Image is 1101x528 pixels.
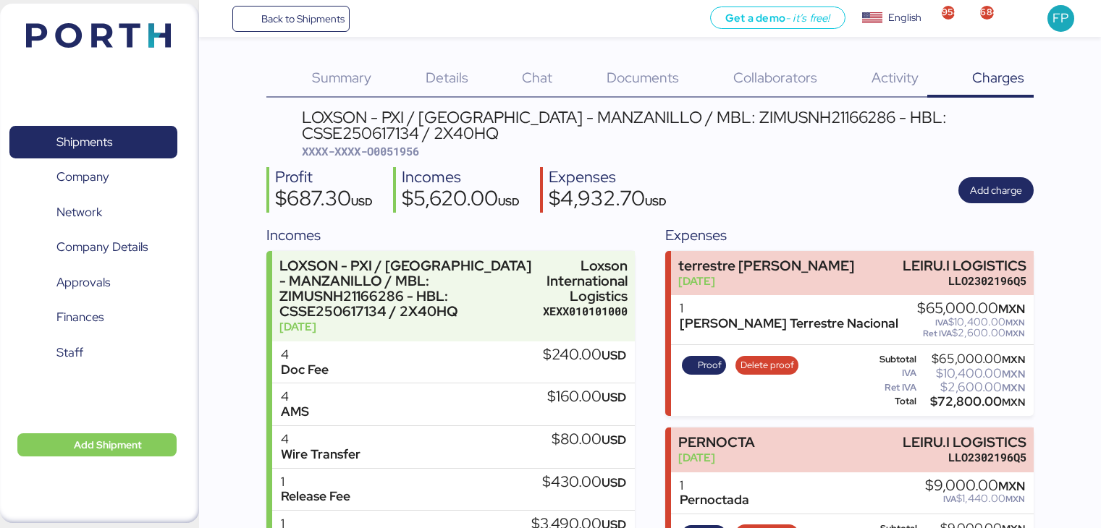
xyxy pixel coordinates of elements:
div: $10,400.00 [917,317,1025,328]
button: Proof [682,356,727,375]
span: USD [645,195,667,208]
div: 1 [680,478,749,493]
span: Company Details [56,237,148,257]
span: Ret IVA [923,328,952,339]
div: LLO2302196Q5 [903,273,1026,289]
span: MXN [998,478,1025,494]
a: Company [9,161,177,194]
div: $65,000.00 [917,301,1025,317]
div: terrestre [PERSON_NAME] [678,258,854,273]
span: Back to Shipments [261,10,345,27]
div: Subtotal [869,354,916,365]
span: Charges [972,68,1024,87]
div: Incomes [266,224,634,246]
span: MXN [1002,367,1025,380]
div: Release Fee [281,489,350,504]
button: Add Shipment [17,433,177,456]
div: Loxson International Logistics [543,258,628,304]
span: FP [1053,9,1068,27]
div: 4 [281,389,309,404]
div: $687.30 [275,188,373,213]
span: Shipments [56,132,112,153]
span: XXXX-XXXX-O0051956 [302,144,419,158]
span: Details [426,68,468,87]
div: 4 [281,347,329,362]
button: Menu [208,7,232,31]
div: AMS [281,404,309,420]
a: Back to Shipments [232,6,350,32]
div: 1 [281,474,350,490]
div: [PERSON_NAME] Terrestre Nacional [680,316,898,331]
div: LOXSON - PXI / [GEOGRAPHIC_DATA] - MANZANILLO / MBL: ZIMUSNH21166286 - HBL: CSSE250617134 / 2X40HQ [279,258,536,320]
span: MXN [1005,317,1025,328]
div: Total [869,396,916,406]
a: Network [9,196,177,229]
a: Finances [9,301,177,334]
div: $10,400.00 [919,368,1025,379]
span: Summary [312,68,371,87]
div: LOXSON - PXI / [GEOGRAPHIC_DATA] - MANZANILLO / MBL: ZIMUSNH21166286 - HBL: CSSE250617134 / 2X40HQ [302,109,1034,142]
div: [DATE] [279,319,536,334]
span: MXN [1002,396,1025,409]
span: Collaborators [733,68,817,87]
div: $240.00 [543,347,626,363]
button: Add charge [958,177,1034,203]
div: English [888,10,921,25]
span: Add Shipment [74,436,142,454]
div: $65,000.00 [919,354,1025,365]
span: IVA [935,317,948,328]
span: Proof [698,357,722,373]
div: $5,620.00 [402,188,520,213]
div: Ret IVA [869,383,916,393]
span: MXN [1002,381,1025,394]
span: USD [602,389,626,405]
span: Network [56,202,102,223]
span: Staff [56,342,83,363]
div: $430.00 [542,474,626,490]
a: Company Details [9,231,177,264]
span: MXN [1002,353,1025,366]
span: Add charge [970,182,1022,199]
div: LEIRU.I LOGISTICS [903,435,1026,450]
div: Expenses [549,167,667,188]
div: $4,932.70 [549,188,667,213]
div: 4 [281,432,360,447]
span: USD [602,474,626,490]
a: Staff [9,336,177,370]
span: Documents [607,68,679,87]
div: XEXX010101000 [543,304,628,319]
div: $1,440.00 [925,493,1025,504]
span: Finances [56,307,104,328]
span: MXN [998,301,1025,317]
div: Pernoctada [680,493,749,508]
div: $9,000.00 [925,478,1025,494]
a: Shipments [9,126,177,159]
div: Incomes [402,167,520,188]
div: [DATE] [678,273,854,289]
a: Approvals [9,266,177,299]
span: Chat [522,68,552,87]
span: IVA [943,493,956,505]
div: Profit [275,167,373,188]
span: USD [351,195,373,208]
div: [DATE] [678,450,755,465]
div: LEIRU.I LOGISTICS [903,258,1026,273]
div: 1 [680,301,898,316]
div: Expenses [665,224,1033,246]
span: USD [602,347,626,363]
span: Activity [872,68,919,87]
div: PERNOCTA [678,435,755,450]
div: $2,600.00 [917,328,1025,338]
div: IVA [869,368,916,378]
span: Approvals [56,272,110,293]
div: Wire Transfer [281,447,360,462]
div: $2,600.00 [919,382,1025,393]
span: MXN [1005,493,1025,505]
span: USD [602,432,626,448]
span: Company [56,166,109,187]
span: MXN [1005,328,1025,339]
button: Delete proof [735,356,798,375]
div: $80.00 [552,432,626,448]
div: LLO2302196Q5 [903,450,1026,465]
div: Doc Fee [281,362,329,378]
